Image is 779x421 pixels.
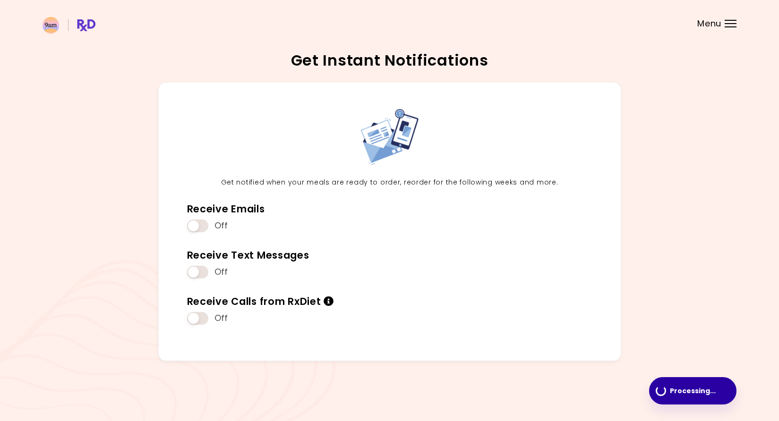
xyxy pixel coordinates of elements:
span: Menu [697,19,721,28]
h2: Get Instant Notifications [43,53,736,68]
span: Off [214,220,228,231]
p: Get notified when your meals are ready to order, reorder for the following weeks and more. [180,177,599,188]
span: Off [214,267,228,278]
button: Processing... [649,377,736,404]
div: Receive Text Messages [187,249,309,261]
i: Info [324,296,334,306]
div: Receive Calls from RxDiet [187,295,334,308]
span: Processing ... [670,387,716,394]
span: Off [214,313,228,324]
div: Receive Emails [187,202,265,215]
img: RxDiet [43,17,95,34]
